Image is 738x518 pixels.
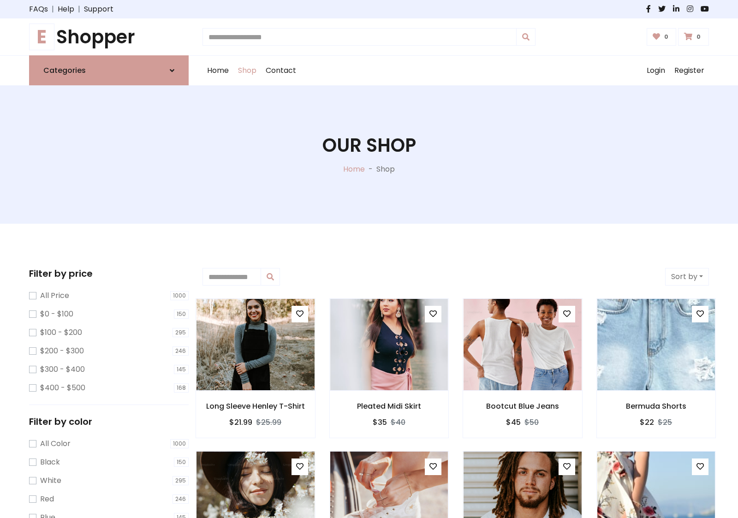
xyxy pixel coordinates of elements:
[43,66,86,75] h6: Categories
[391,417,405,428] del: $40
[174,383,189,393] span: 168
[174,365,189,374] span: 145
[506,418,521,427] h6: $45
[174,310,189,319] span: 150
[524,417,539,428] del: $50
[40,364,85,375] label: $300 - $400
[196,402,315,411] h6: Long Sleeve Henley T-Shirt
[40,290,69,301] label: All Price
[256,417,281,428] del: $25.99
[640,418,654,427] h6: $22
[343,164,365,174] a: Home
[322,134,416,156] h1: Our Shop
[662,33,671,41] span: 0
[40,438,71,449] label: All Color
[202,56,233,85] a: Home
[233,56,261,85] a: Shop
[174,458,189,467] span: 150
[29,24,54,50] span: E
[173,494,189,504] span: 246
[40,494,54,505] label: Red
[40,475,61,486] label: White
[29,55,189,85] a: Categories
[29,416,189,427] h5: Filter by color
[670,56,709,85] a: Register
[58,4,74,15] a: Help
[173,476,189,485] span: 295
[29,4,48,15] a: FAQs
[40,457,60,468] label: Black
[373,418,387,427] h6: $35
[229,418,252,427] h6: $21.99
[40,309,73,320] label: $0 - $100
[658,417,672,428] del: $25
[463,402,582,411] h6: Bootcut Blue Jeans
[694,33,703,41] span: 0
[173,346,189,356] span: 246
[170,439,189,448] span: 1000
[40,345,84,357] label: $200 - $300
[40,327,82,338] label: $100 - $200
[29,268,189,279] h5: Filter by price
[261,56,301,85] a: Contact
[40,382,85,393] label: $400 - $500
[173,328,189,337] span: 295
[84,4,113,15] a: Support
[170,291,189,300] span: 1000
[376,164,395,175] p: Shop
[29,26,189,48] h1: Shopper
[48,4,58,15] span: |
[74,4,84,15] span: |
[647,28,677,46] a: 0
[330,402,449,411] h6: Pleated Midi Skirt
[29,26,189,48] a: EShopper
[665,268,709,286] button: Sort by
[642,56,670,85] a: Login
[678,28,709,46] a: 0
[597,402,716,411] h6: Bermuda Shorts
[365,164,376,175] p: -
